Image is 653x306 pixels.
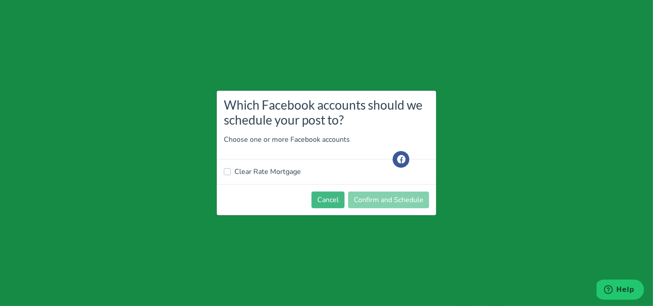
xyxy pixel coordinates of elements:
[597,280,644,302] iframe: Opens a widget where you can find more information
[348,192,429,208] button: Confirm and Schedule
[312,192,345,208] button: Cancel
[224,98,429,127] h3: Which Facebook accounts should we schedule your post to?
[224,134,429,145] p: Choose one or more Facebook accounts
[234,166,301,177] label: Clear Rate Mortgage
